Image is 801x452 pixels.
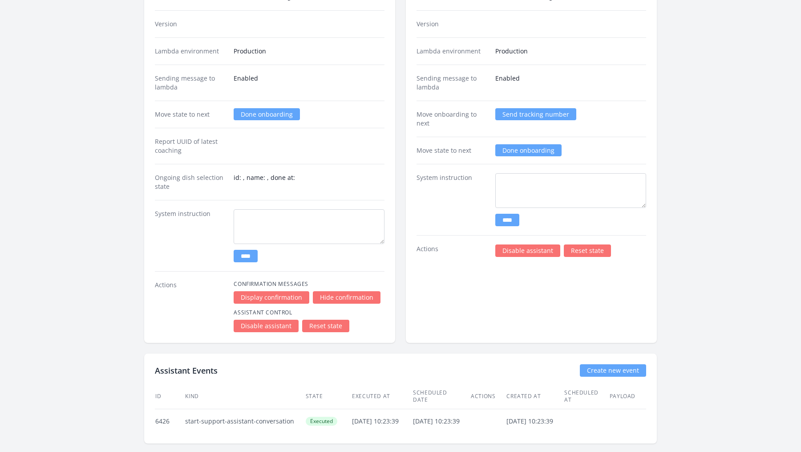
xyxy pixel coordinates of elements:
th: State [305,384,352,409]
dt: Actions [155,281,227,332]
a: Create new event [580,364,646,377]
dt: Sending message to lambda [417,74,488,92]
dd: Production [234,47,384,56]
th: Actions [470,384,506,409]
dt: System instruction [417,173,488,226]
dd: Production [495,47,646,56]
th: Executed at [352,384,413,409]
a: Reset state [302,320,349,332]
dt: Lambda environment [155,47,227,56]
dd: Enabled [234,74,384,92]
th: Created at [506,384,564,409]
a: Reset state [564,244,611,257]
td: [DATE] 10:23:39 [413,409,470,433]
dt: System instruction [155,209,227,262]
th: ID [155,384,185,409]
dd: Enabled [495,74,646,92]
h4: Assistant Control [234,309,384,316]
a: Display confirmation [234,291,309,304]
td: [DATE] 10:23:39 [352,409,413,433]
td: start-support-assistant-conversation [185,409,305,433]
a: Disable assistant [495,244,560,257]
dd: id: , name: , done at: [234,173,384,191]
th: Payload [609,384,646,409]
a: Done onboarding [234,108,300,120]
a: Hide confirmation [313,291,380,304]
a: Disable assistant [234,320,299,332]
a: Done onboarding [495,144,562,156]
dt: Lambda environment [417,47,488,56]
th: Scheduled at [564,384,609,409]
th: Scheduled date [413,384,470,409]
h4: Confirmation Messages [234,281,384,288]
dt: Ongoing dish selection state [155,173,227,191]
dt: Sending message to lambda [155,74,227,92]
td: 6426 [155,409,185,433]
dt: Version [155,20,227,29]
dt: Version [417,20,488,29]
a: Send tracking number [495,108,576,120]
dt: Move state to next [417,146,488,155]
dt: Report UUID of latest coaching [155,137,227,155]
span: Executed [306,417,337,426]
th: Kind [185,384,305,409]
dt: Move state to next [155,110,227,119]
td: [DATE] 10:23:39 [506,409,564,433]
h2: Assistant Events [155,364,218,377]
dt: Move onboarding to next [417,110,488,128]
dt: Actions [417,244,488,257]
